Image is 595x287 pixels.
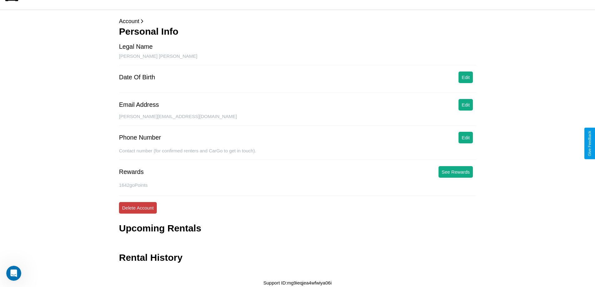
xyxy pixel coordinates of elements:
p: Support ID: mg9ieqjea4wfwiya06i [263,279,331,287]
div: Rewards [119,168,144,176]
div: [PERSON_NAME][EMAIL_ADDRESS][DOMAIN_NAME] [119,114,476,126]
h3: Upcoming Rentals [119,223,201,234]
button: Delete Account [119,202,157,214]
div: Date Of Birth [119,74,155,81]
div: Phone Number [119,134,161,141]
div: Give Feedback [588,131,592,156]
div: Email Address [119,101,159,108]
iframe: Intercom live chat [6,266,21,281]
button: See Rewards [439,166,473,178]
h3: Rental History [119,252,182,263]
button: Edit [459,72,473,83]
p: 1642 goPoints [119,181,476,189]
div: Contact number (for confirmed renters and CarGo to get in touch). [119,148,476,160]
p: Account [119,16,476,26]
button: Edit [459,132,473,143]
div: Legal Name [119,43,153,50]
div: [PERSON_NAME] [PERSON_NAME] [119,53,476,65]
button: Edit [459,99,473,111]
h3: Personal Info [119,26,476,37]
